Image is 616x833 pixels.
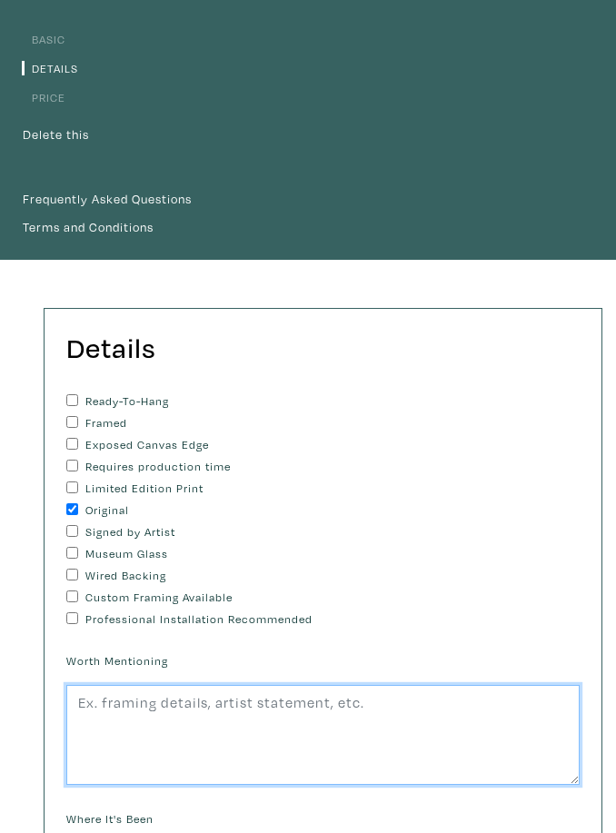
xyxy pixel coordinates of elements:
label: Original [85,504,471,518]
label: Custom Framing Available [85,591,471,605]
label: Ready-To-Hang [85,395,471,409]
a: Basic [22,33,65,47]
label: Exposed Canvas Edge [85,439,471,452]
label: Framed [85,417,471,431]
label: Signed by Artist [85,526,471,540]
label: Where It's Been [66,811,154,828]
a: Terms and Conditions [22,218,594,239]
label: Limited Edition Print [85,482,471,496]
button: Delete this [22,125,90,146]
label: Wired Backing [85,570,471,583]
label: Requires production time [85,461,471,474]
label: Worth Mentioning [66,653,168,670]
a: Price [22,91,65,105]
a: Details [22,62,78,76]
label: Museum Glass [85,548,471,561]
a: Frequently Asked Questions [22,190,594,211]
label: Professional Installation Recommended [85,613,471,627]
h2: Details [66,332,156,366]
